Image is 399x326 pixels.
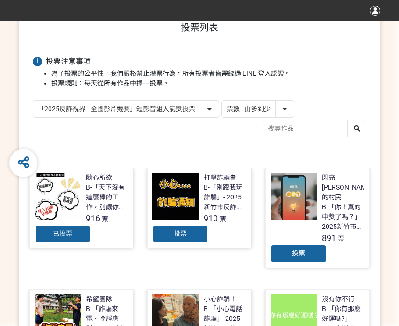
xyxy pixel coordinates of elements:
span: 891 [322,233,336,243]
h1: 投票列表 [33,22,366,33]
a: 隨心所欲B-「天下沒有這麼棒的工作，別讓你的求職夢變成惡夢！」- 2025新竹市反詐視界影片徵件916票已投票 [29,168,134,248]
div: B-「天下沒有這麼棒的工作，別讓你的求職夢變成惡夢！」- 2025新竹市反詐視界影片徵件 [86,183,128,212]
div: B-「你！真的中獎了嗎？」- 2025新竹市反詐視界影片徵件 [322,202,364,232]
a: 閃亮[PERSON_NAME]的村民B-「你！真的中獎了嗎？」- 2025新竹市反詐視界影片徵件891票投票 [265,168,370,268]
span: 投票 [292,249,305,257]
div: 希望團隊 [86,294,112,304]
span: 票 [102,215,108,223]
div: B-「別跟我玩詐騙」- 2025新竹市反詐視界影片徵件 [204,183,246,212]
span: 票 [338,235,344,242]
span: 投票注意事項 [46,57,91,66]
div: 打擊詐騙者 [204,173,236,183]
a: 打擊詐騙者B-「別跟我玩詐騙」- 2025新竹市反詐視界影片徵件910票投票 [147,168,251,248]
span: 票 [220,215,226,223]
li: 投票規則：每天從所有作品中擇一投票。 [51,78,366,88]
input: 搜尋作品 [263,120,366,137]
div: 沒有你不行 [322,294,355,304]
div: 閃亮[PERSON_NAME]的村民 [322,173,372,202]
span: 916 [86,213,100,223]
span: 投票 [174,230,187,237]
li: 為了投票的公平性，我們嚴格禁止灌票行為，所有投票者皆需經過 LINE 登入認證。 [51,69,366,78]
span: 910 [204,213,218,223]
div: 隨心所欲 [86,173,112,183]
span: 已投票 [53,230,72,237]
div: 小心詐騙！ [204,294,236,304]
